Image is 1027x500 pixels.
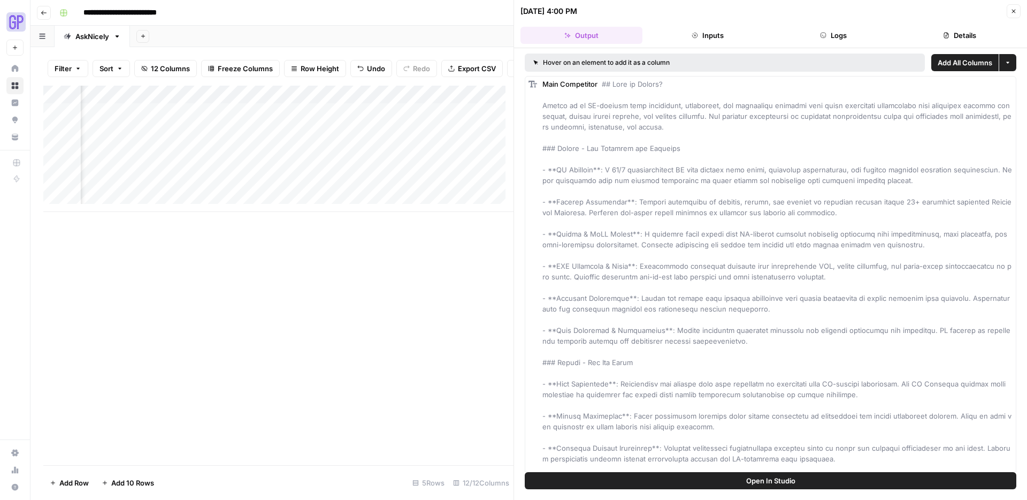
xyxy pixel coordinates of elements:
button: Redo [396,60,437,77]
button: Add All Columns [931,54,999,71]
div: Hover on an element to add it as a column [533,58,793,67]
button: Sort [93,60,130,77]
button: Help + Support [6,479,24,496]
a: Your Data [6,128,24,146]
button: 12 Columns [134,60,197,77]
span: Filter [55,63,72,74]
button: Undo [350,60,392,77]
button: Add Row [43,474,95,491]
span: Add 10 Rows [111,478,154,488]
span: Undo [367,63,385,74]
span: Add All Columns [938,57,992,68]
a: Home [6,60,24,77]
a: Settings [6,444,24,461]
div: AskNicely [75,31,109,42]
button: Filter [48,60,88,77]
a: Insights [6,94,24,111]
button: Row Height [284,60,346,77]
a: Usage [6,461,24,479]
button: Inputs [647,27,769,44]
span: Open In Studio [746,475,795,486]
button: Details [899,27,1021,44]
span: Redo [413,63,430,74]
button: Freeze Columns [201,60,280,77]
a: Opportunities [6,111,24,128]
span: Row Height [301,63,339,74]
img: Growth Plays Logo [6,12,26,32]
span: Sort [99,63,113,74]
span: Main Competitor [542,80,597,88]
div: [DATE] 4:00 PM [520,6,577,17]
div: 12/12 Columns [449,474,513,491]
button: Open In Studio [525,472,1016,489]
button: Logs [773,27,895,44]
button: Output [520,27,642,44]
div: 5 Rows [408,474,449,491]
button: Export CSV [441,60,503,77]
span: Freeze Columns [218,63,273,74]
span: Add Row [59,478,89,488]
button: Workspace: Growth Plays [6,9,24,35]
button: Add 10 Rows [95,474,160,491]
a: AskNicely [55,26,130,47]
span: Export CSV [458,63,496,74]
a: Browse [6,77,24,94]
span: 12 Columns [151,63,190,74]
